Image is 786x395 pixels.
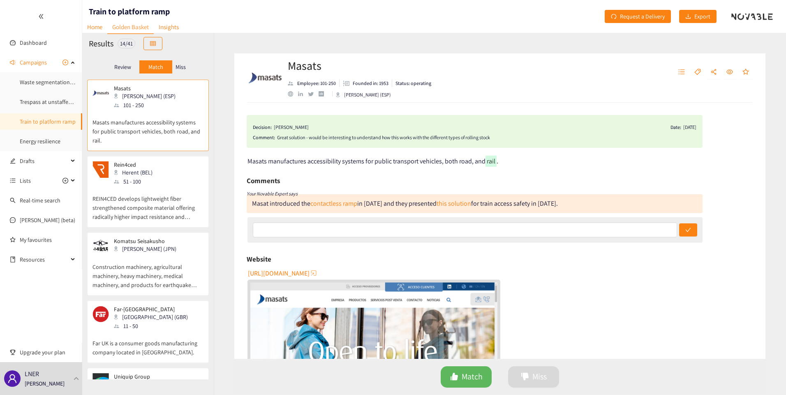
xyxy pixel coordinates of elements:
span: Drafts [20,153,68,169]
div: Great solution - would be interesting to understand how this works with the different types of ro... [277,133,696,142]
div: 51 - 100 [114,177,157,186]
span: like [450,372,458,382]
button: tag [690,66,705,79]
span: dislike [521,372,529,382]
p: Status: operating [395,80,431,87]
h2: Masats [288,57,431,74]
span: redo [611,14,617,20]
button: likeMatch [441,366,492,388]
p: Masats [114,85,176,92]
button: share-alt [706,66,721,79]
span: unordered-list [678,69,685,76]
p: REIN4CED develops lightweight fiber strengthened composite material offering radically higher imp... [92,186,203,221]
span: unordered-list [10,178,16,184]
a: Train to platform ramp [20,118,76,125]
a: Dashboard [20,39,47,46]
span: tag [694,69,701,76]
span: user [7,374,17,384]
span: Decision: [253,123,272,131]
a: this solution [437,199,471,208]
img: Company Logo [249,62,282,94]
div: [PERSON_NAME] (ESP) [336,91,391,99]
a: Home [82,21,107,33]
span: book [10,257,16,262]
img: Snapshot of the company's website [92,161,109,178]
a: Trespass at unstaffed stations [20,98,92,106]
a: linkedin [298,92,308,96]
div: Herent (BEL) [114,168,157,177]
div: [PERSON_NAME] (JPN) [114,244,181,253]
span: Campaigns [20,54,47,71]
p: Rein4ced [114,161,153,168]
p: Miss [176,64,186,70]
p: Review [114,64,131,70]
div: 101 - 250 [114,101,180,110]
span: Export [694,12,710,21]
img: Snapshot of the company's website [92,306,109,322]
p: Far-[GEOGRAPHIC_DATA] [114,306,188,312]
span: double-left [38,14,44,19]
a: Insights [154,21,184,33]
span: plus-circle [62,178,68,184]
a: My favourites [20,232,76,248]
img: Snapshot of the company's website [92,238,109,254]
span: sound [10,60,16,65]
button: eye [722,66,737,79]
div: [GEOGRAPHIC_DATA] (GBR) [114,312,193,322]
h6: Website [247,253,271,265]
p: Construction machinery, agricultural machinery, heavy machinery, medical machinery, and products ... [92,254,203,289]
iframe: Chat Widget [745,356,786,395]
button: check [679,223,697,237]
a: Waste segmentation and sorting [20,78,99,86]
span: plus-circle [62,60,68,65]
a: website [288,91,298,96]
div: 14 / 41 [118,39,135,48]
span: trophy [10,349,16,355]
p: Founded in: 1953 [353,80,388,87]
h6: Comments [247,175,280,187]
a: Real-time search [20,197,60,204]
span: edit [10,158,16,164]
button: table [143,37,162,50]
a: crunchbase [319,91,329,96]
span: . [497,157,498,165]
a: twitter [308,92,318,96]
li: Employees [288,80,340,87]
div: [PERSON_NAME] (ESP) [114,92,180,101]
li: Founded in year [340,80,392,87]
a: Golden Basket [107,21,154,34]
p: Masats manufactures accessibility systems for public transport vehicles, both road, and rail. [92,110,203,145]
div: [PERSON_NAME] [274,123,309,131]
li: Status [392,80,431,87]
button: dislikeMiss [508,366,559,388]
div: Masat introduced the in [DATE] and they presented for train access safety in [DATE]. [247,194,703,213]
button: downloadExport [679,10,717,23]
button: unordered-list [674,66,689,79]
p: Far UK is a consumer goods manufacturing company located in [GEOGRAPHIC_DATA]. [92,331,203,357]
span: Lists [20,172,31,189]
span: download [685,14,691,20]
span: Match [462,370,483,383]
span: Upgrade your plan [20,344,76,361]
span: Comment: [253,133,275,142]
img: Snapshot of the company's website [92,373,109,390]
p: Komatsu Seisakusho [114,238,176,244]
p: Match [148,64,163,70]
span: eye [726,69,733,76]
span: [URL][DOMAIN_NAME] [248,268,310,278]
button: redoRequest a Delivery [605,10,671,23]
span: Request a Delivery [620,12,665,21]
span: star [742,69,749,76]
p: [PERSON_NAME] [25,379,65,388]
span: Masats manufactures accessibility systems for public transport vehicles, both road, and [247,157,485,165]
span: Resources [20,251,68,268]
h2: Results [89,38,113,49]
span: share-alt [710,69,717,76]
p: LNER [25,369,39,379]
button: [URL][DOMAIN_NAME] [248,266,318,280]
span: table [150,41,156,47]
i: Your Novable Expert says [247,191,298,197]
span: check [685,227,691,234]
a: Energy resilience [20,138,60,145]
